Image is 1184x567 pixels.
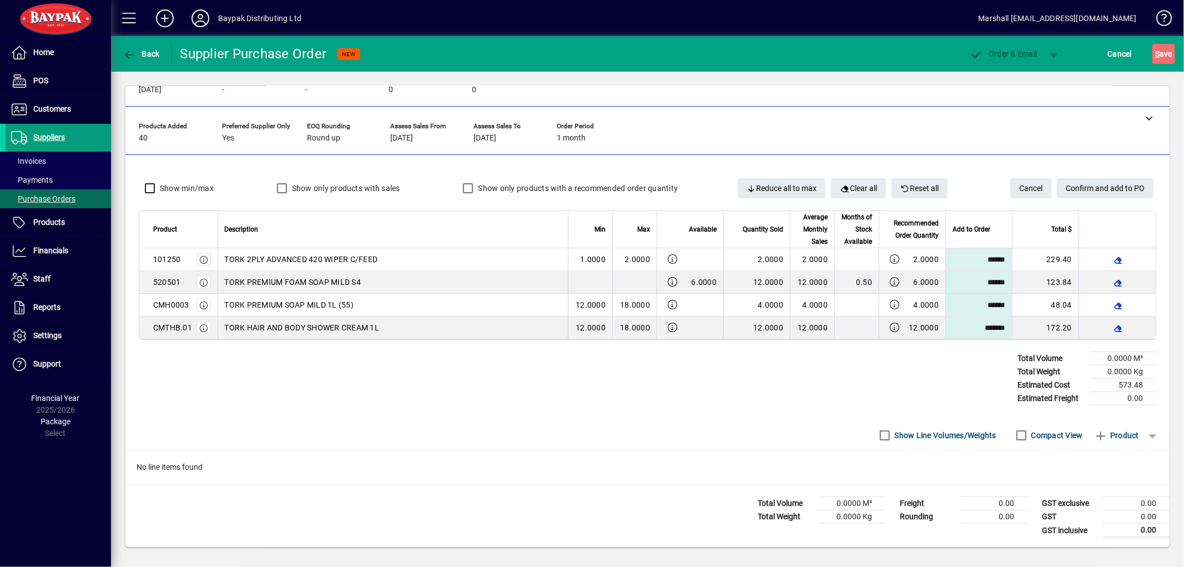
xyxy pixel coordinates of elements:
a: Staff [6,265,111,293]
a: Products [6,209,111,237]
a: POS [6,67,111,95]
span: 12.0000 [909,322,939,333]
span: 12.0000 [753,323,783,332]
span: Payments [11,175,53,184]
label: Compact View [1029,430,1083,441]
span: Home [33,48,54,57]
span: Description [225,223,259,235]
span: Max [637,223,650,235]
td: GST [1036,510,1103,524]
span: POS [33,76,48,85]
div: Baypak Distributing Ltd [218,9,301,27]
td: Freight [894,497,961,510]
label: Show Line Volumes/Weights [893,430,996,441]
td: TORK HAIR AND BODY SHOWER CREAM 1L [218,317,568,339]
button: Profile [183,8,218,28]
td: Total Weight [752,510,819,524]
span: 6.0000 [692,277,717,288]
span: 12.0000 [753,278,783,287]
span: Support [33,359,61,368]
span: 4.0000 [914,299,939,310]
td: 12.0000 [568,294,612,317]
td: 0.0000 Kg [1090,365,1156,379]
td: 0.00 [1103,510,1170,524]
span: Financial Year [32,394,80,403]
span: NEW [342,51,356,58]
td: 0.0000 Kg [819,510,885,524]
div: 520501 [153,277,181,288]
td: Estimated Cost [1012,379,1090,392]
a: Purchase Orders [6,189,111,208]
button: Add [147,8,183,28]
div: 101250 [153,254,181,265]
span: Average Monthly Sales [797,211,828,248]
td: 0.00 [1103,524,1170,538]
a: Support [6,350,111,378]
button: Reset all [891,178,948,198]
a: Settings [6,322,111,350]
span: Confirm and add to PO [1066,179,1145,198]
td: 172.20 [1012,317,1079,339]
span: Round up [307,134,340,143]
span: Product [1094,426,1139,444]
span: 1 month [557,134,586,143]
span: Yes [222,134,234,143]
label: Show only products with sales [290,183,400,194]
td: 0.0000 M³ [819,497,885,510]
span: Quantity Sold [743,223,783,235]
td: 573.48 [1090,379,1156,392]
app-page-header-button: Back [111,44,172,64]
span: ave [1155,45,1172,63]
div: CMTHB.01 [153,322,192,333]
span: Reset all [900,179,939,198]
span: Order & Email [970,49,1037,58]
span: Reduce all to max [747,179,817,198]
span: 0 [389,86,393,94]
a: Customers [6,96,111,123]
td: 0.00 [1103,497,1170,510]
td: 0.50 [834,271,879,294]
span: [DATE] [473,134,496,143]
td: 18.0000 [612,317,657,339]
div: Supplier Purchase Order [180,45,327,63]
td: 0.00 [961,510,1027,524]
span: 2.0000 [914,254,939,265]
span: Customers [33,104,71,113]
span: - [222,86,224,94]
span: Cancel [1019,179,1042,198]
button: Save [1152,44,1175,64]
label: Show only products with a recommended order quantity [476,183,678,194]
span: Purchase Orders [11,194,75,203]
span: Back [123,49,160,58]
a: Home [6,39,111,67]
span: 4.0000 [758,300,784,309]
span: Suppliers [33,133,65,142]
button: Product [1089,425,1145,445]
span: Months of Stock Available [842,211,872,248]
span: S [1155,49,1160,58]
td: Total Volume [752,497,819,510]
td: 12.0000 [790,317,834,339]
label: Show min/max [158,183,214,194]
td: Total Weight [1012,365,1090,379]
span: - [305,86,308,94]
a: Reports [6,294,111,322]
td: 0.00 [1090,392,1156,405]
td: 2.0000 [790,248,834,271]
div: No line items found [125,450,1170,484]
a: Payments [6,170,111,189]
button: Confirm and add to PO [1057,178,1153,198]
td: 12.0000 [790,271,834,294]
span: Products [33,218,65,227]
span: Settings [33,331,62,340]
td: TORK PREMIUM FOAM SOAP MILD S4 [218,271,568,294]
span: Package [41,417,70,426]
a: Knowledge Base [1148,2,1170,38]
td: TORK 2PLY ADVANCED 420 WIPER C/FEED [218,248,568,271]
span: 6.0000 [914,277,939,288]
td: Rounding [894,510,961,524]
div: CMH0003 [153,299,189,310]
td: 1.0000 [568,248,612,271]
span: Add to Order [953,223,990,235]
td: 2.0000 [612,248,657,271]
